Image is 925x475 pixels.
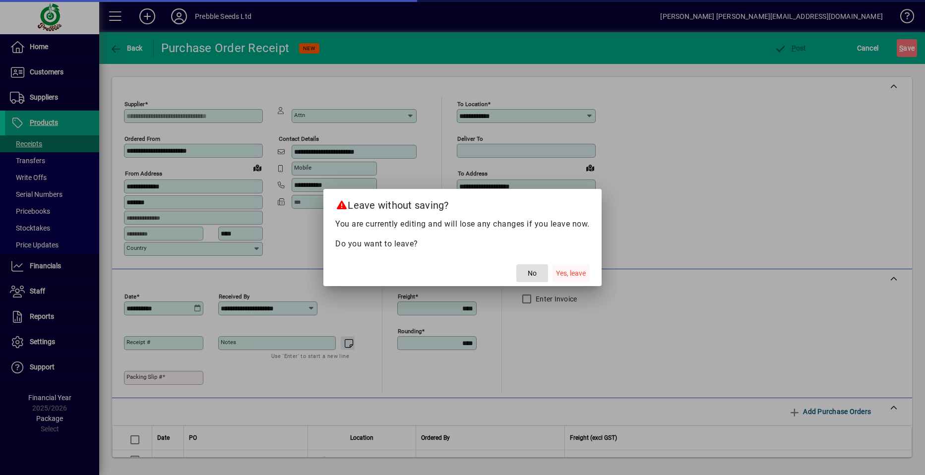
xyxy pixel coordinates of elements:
h2: Leave without saving? [323,189,602,218]
p: You are currently editing and will lose any changes if you leave now. [335,218,590,230]
span: No [528,268,537,279]
p: Do you want to leave? [335,238,590,250]
button: No [516,264,548,282]
span: Yes, leave [556,268,586,279]
button: Yes, leave [552,264,590,282]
